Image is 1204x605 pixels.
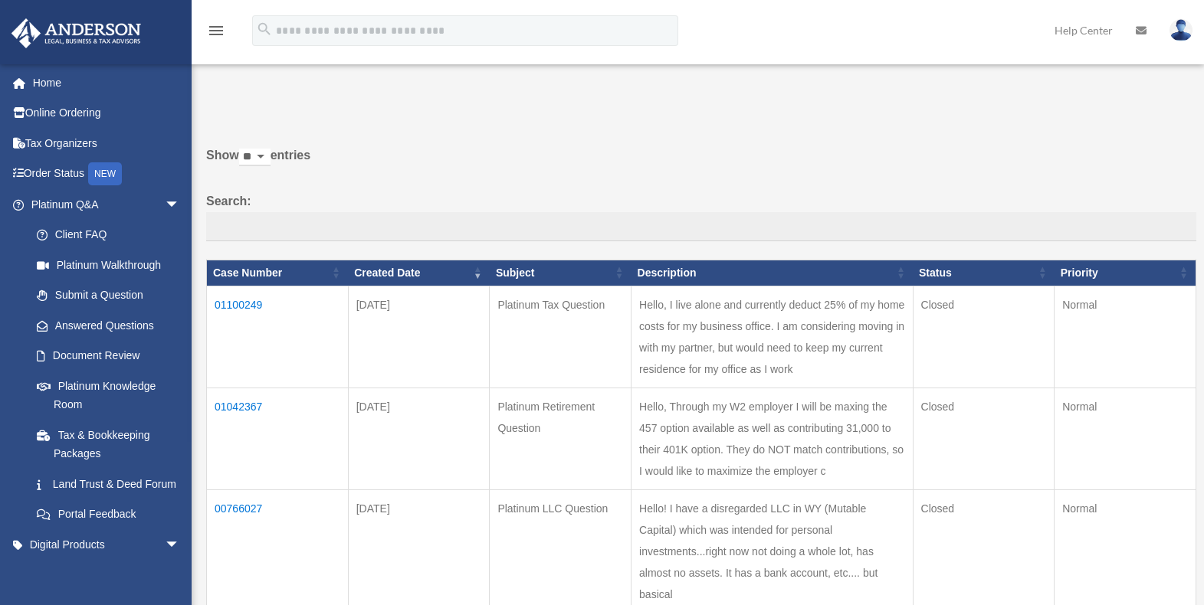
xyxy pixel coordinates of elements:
td: Platinum Tax Question [490,286,632,388]
a: Submit a Question [21,280,195,311]
a: Platinum Walkthrough [21,250,195,280]
td: [DATE] [348,286,490,388]
th: Priority: activate to sort column ascending [1055,260,1196,286]
select: Showentries [239,149,271,166]
a: Online Ordering [11,98,203,129]
td: Hello, Through my W2 employer I will be maxing the 457 option available as well as contributing 3... [632,388,913,489]
a: Home [11,67,203,98]
td: Closed [913,286,1055,388]
i: search [256,21,273,38]
a: Platinum Q&Aarrow_drop_down [11,189,195,220]
a: Tax Organizers [11,128,203,159]
span: arrow_drop_down [165,529,195,561]
span: arrow_drop_down [165,189,195,221]
th: Created Date: activate to sort column ascending [348,260,490,286]
label: Search: [206,191,1196,241]
td: Normal [1055,286,1196,388]
td: 01100249 [207,286,349,388]
a: Order StatusNEW [11,159,203,190]
a: Answered Questions [21,310,188,341]
td: Closed [913,388,1055,489]
a: Platinum Knowledge Room [21,371,195,420]
a: Document Review [21,341,195,371]
a: Digital Productsarrow_drop_down [11,529,203,560]
a: Portal Feedback [21,499,195,530]
img: Anderson Advisors Platinum Portal [7,18,146,48]
td: Hello, I live alone and currently deduct 25% of my home costs for my business office. I am consid... [632,286,913,388]
td: Platinum Retirement Question [490,388,632,489]
input: Search: [206,212,1196,241]
th: Status: activate to sort column ascending [913,260,1055,286]
div: NEW [88,162,122,185]
a: Client FAQ [21,220,195,250]
i: menu [207,21,225,40]
img: User Pic [1170,19,1193,41]
a: Land Trust & Deed Forum [21,469,195,499]
td: Normal [1055,388,1196,489]
td: [DATE] [348,388,490,489]
th: Subject: activate to sort column ascending [490,260,632,286]
th: Description: activate to sort column ascending [632,260,913,286]
a: menu [207,27,225,40]
a: Tax & Bookkeeping Packages [21,420,195,469]
th: Case Number: activate to sort column ascending [207,260,349,286]
td: 01042367 [207,388,349,489]
label: Show entries [206,145,1196,181]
